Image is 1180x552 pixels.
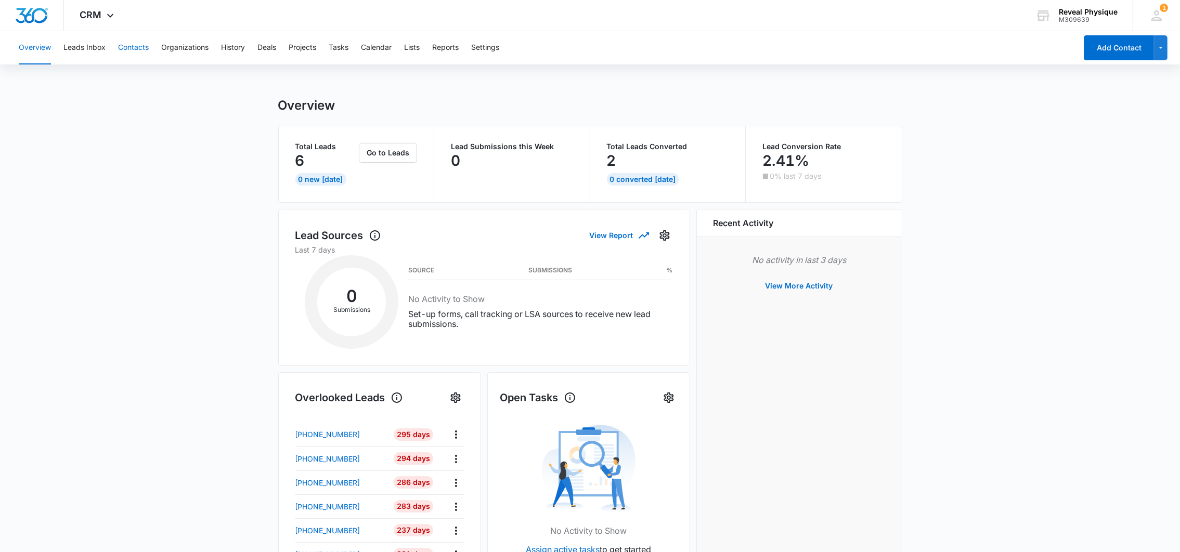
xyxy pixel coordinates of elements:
h1: Open Tasks [500,390,576,405]
a: [PHONE_NUMBER] [295,501,386,512]
button: Reports [432,31,459,64]
div: 0 New [DATE] [295,173,346,186]
p: [PHONE_NUMBER] [295,429,360,440]
p: No Activity to Show [550,524,627,537]
h3: Source [408,268,434,273]
button: Actions [448,522,464,538]
div: 0 Converted [DATE] [607,173,679,186]
p: Submissions [317,305,386,314]
h3: No Activity to Show [408,293,672,305]
div: 295 Days [394,428,433,441]
button: Calendar [361,31,392,64]
button: History [221,31,245,64]
p: 0 [451,152,460,169]
a: [PHONE_NUMBER] [295,453,386,464]
p: 2.41% [762,152,809,169]
button: Actions [448,475,464,491]
div: notifications count [1160,4,1168,12]
p: Lead Submissions this Week [451,143,573,150]
button: Projects [289,31,316,64]
button: Tasks [329,31,348,64]
h3: Submissions [528,268,572,273]
h3: % [666,268,672,273]
a: [PHONE_NUMBER] [295,525,386,536]
a: Go to Leads [359,148,417,157]
button: Actions [448,426,464,442]
div: 294 Days [394,452,433,465]
p: Last 7 days [295,244,673,255]
p: Total Leads Converted [607,143,729,150]
p: 6 [295,152,305,169]
p: [PHONE_NUMBER] [295,501,360,512]
span: CRM [80,9,101,20]
h1: Overlooked Leads [295,390,403,405]
button: Settings [656,227,673,244]
p: Set-up forms, call tracking or LSA sources to receive new lead submissions. [408,309,672,329]
span: 1 [1160,4,1168,12]
p: 0% last 7 days [770,173,821,180]
p: Total Leads [295,143,357,150]
div: account name [1059,8,1118,16]
h2: 0 [317,290,386,303]
p: [PHONE_NUMBER] [295,525,360,536]
p: No activity in last 3 days [714,254,885,266]
p: [PHONE_NUMBER] [295,453,360,464]
div: 286 Days [394,476,433,489]
button: Settings [471,31,499,64]
button: Go to Leads [359,143,417,163]
button: Contacts [118,31,149,64]
p: [PHONE_NUMBER] [295,477,360,488]
div: 237 Days [394,524,433,536]
h6: Recent Activity [714,217,774,229]
button: Leads Inbox [63,31,106,64]
div: 283 Days [394,500,433,512]
button: Lists [404,31,420,64]
button: Settings [660,389,677,406]
button: Settings [447,389,464,406]
h1: Overview [278,98,335,113]
button: View More Activity [755,273,844,298]
button: Overview [19,31,51,64]
div: account id [1059,16,1118,23]
button: View Report [590,226,648,244]
p: 2 [607,152,616,169]
button: Actions [448,451,464,467]
p: Lead Conversion Rate [762,143,885,150]
button: Actions [448,498,464,515]
button: Organizations [161,31,209,64]
h1: Lead Sources [295,228,381,243]
a: [PHONE_NUMBER] [295,477,386,488]
a: [PHONE_NUMBER] [295,429,386,440]
button: Deals [257,31,276,64]
button: Add Contact [1084,35,1154,60]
